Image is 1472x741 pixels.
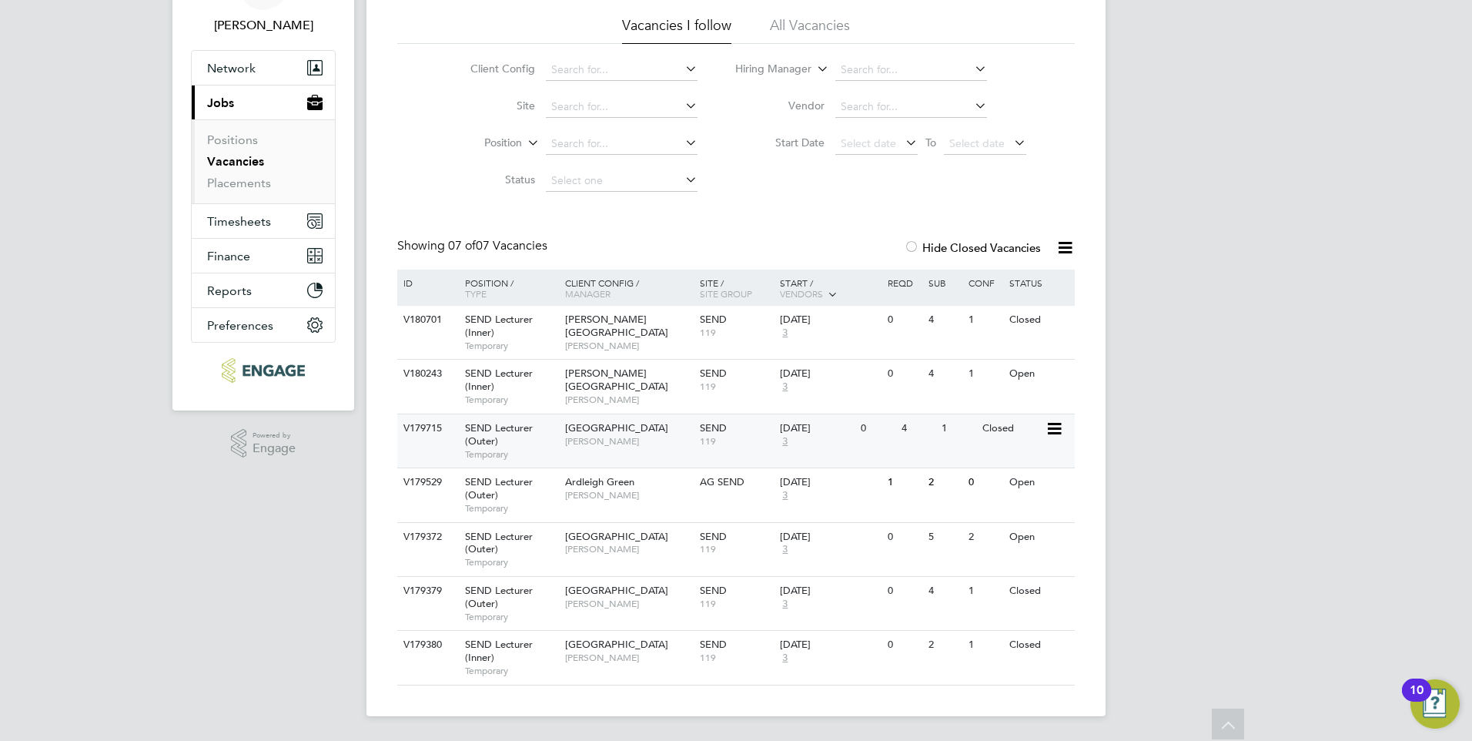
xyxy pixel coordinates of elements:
label: Hiring Manager [723,62,811,77]
button: Jobs [192,85,335,119]
span: [PERSON_NAME] [565,435,692,448]
div: Open [1005,523,1072,552]
li: Vacancies I follow [622,16,731,44]
button: Open Resource Center, 10 new notifications [1410,679,1460,729]
span: Preferences [207,318,273,333]
div: Start / [776,270,884,308]
div: 5 [925,523,965,552]
div: 4 [925,577,965,605]
a: Positions [207,132,258,147]
label: Vendor [736,99,825,112]
a: Vacancies [207,154,264,169]
span: Select date [841,136,896,150]
span: 3 [780,435,790,448]
span: SEND [700,584,727,597]
div: [DATE] [780,313,880,327]
span: SEND Lecturer (Inner) [465,638,533,664]
span: [GEOGRAPHIC_DATA] [565,638,668,651]
div: [DATE] [780,367,880,381]
div: 4 [925,360,965,388]
label: Position [433,136,522,151]
span: Temporary [465,556,557,568]
div: V179372 [400,523,453,552]
label: Hide Closed Vacancies [904,240,1041,255]
span: [PERSON_NAME][GEOGRAPHIC_DATA] [565,367,668,393]
span: [PERSON_NAME] [565,543,692,555]
div: Site / [696,270,777,307]
span: 3 [780,489,790,502]
span: 119 [700,652,773,664]
span: 3 [780,598,790,611]
li: All Vacancies [770,16,850,44]
div: 1 [965,577,1005,605]
div: 0 [857,414,897,443]
span: [PERSON_NAME] [565,340,692,352]
span: [PERSON_NAME] [565,489,692,501]
span: SEND Lecturer (Outer) [465,530,533,556]
span: Site Group [700,287,752,300]
div: 0 [965,468,1005,497]
span: Timesheets [207,214,271,229]
span: SEND Lecturer (Inner) [465,367,533,393]
div: 2 [965,523,1005,552]
div: 0 [884,360,924,388]
span: Reports [207,283,252,298]
div: [DATE] [780,585,880,598]
input: Select one [546,170,698,192]
span: 3 [780,381,790,394]
div: V179529 [400,468,453,497]
input: Search for... [546,59,698,81]
div: Reqd [884,270,924,296]
div: Position / [453,270,561,307]
span: SEND [700,638,727,651]
span: 119 [700,543,773,555]
span: 07 of [448,238,476,253]
span: 3 [780,652,790,665]
span: Powered by [253,429,296,442]
div: [DATE] [780,531,880,544]
div: V180701 [400,306,453,334]
div: Showing [397,238,550,254]
span: Temporary [465,611,557,623]
span: 3 [780,543,790,556]
span: [PERSON_NAME] [565,652,692,664]
div: 1 [965,631,1005,659]
input: Search for... [546,96,698,118]
span: Select date [949,136,1005,150]
div: 4 [925,306,965,334]
div: Closed [1005,306,1072,334]
label: Client Config [447,62,535,75]
span: 119 [700,381,773,393]
span: [PERSON_NAME][GEOGRAPHIC_DATA] [565,313,668,339]
div: Closed [979,414,1045,443]
div: Sub [925,270,965,296]
div: Status [1005,270,1072,296]
div: 0 [884,523,924,552]
span: SEND Lecturer (Inner) [465,313,533,339]
span: Temporary [465,394,557,406]
span: SEND Lecturer (Outer) [465,475,533,501]
div: Closed [1005,577,1072,605]
span: [PERSON_NAME] [565,598,692,610]
label: Start Date [736,136,825,149]
span: [GEOGRAPHIC_DATA] [565,530,668,543]
input: Search for... [546,133,698,155]
button: Network [192,51,335,85]
img: ncclondon-logo-retina.png [222,358,304,383]
div: Conf [965,270,1005,296]
span: Engage [253,442,296,455]
span: Temporary [465,340,557,352]
a: Go to home page [191,358,336,383]
span: Temporary [465,665,557,677]
button: Reports [192,273,335,307]
span: 3 [780,327,790,340]
div: Client Config / [561,270,696,307]
span: Clair Windsor [191,16,336,35]
button: Finance [192,239,335,273]
div: Jobs [192,119,335,203]
span: Type [465,287,487,300]
span: SEND [700,421,727,434]
span: Temporary [465,448,557,461]
div: V180243 [400,360,453,388]
span: AG SEND [700,475,744,488]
